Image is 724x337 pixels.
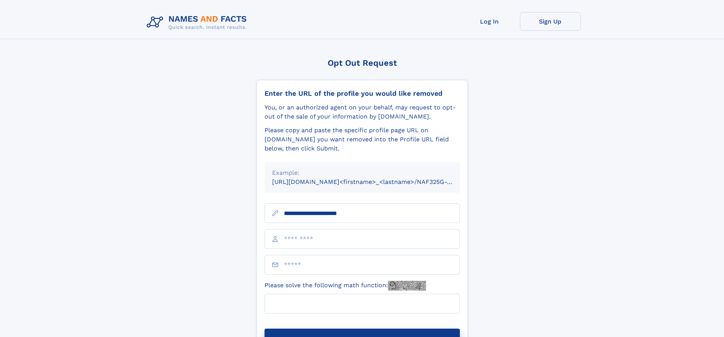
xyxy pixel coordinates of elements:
div: Please copy and paste the specific profile page URL on [DOMAIN_NAME] you want removed into the Pr... [265,126,460,153]
a: Sign Up [520,12,581,31]
div: Opt Out Request [257,58,468,68]
a: Log In [459,12,520,31]
div: Example: [272,168,452,177]
img: Logo Names and Facts [144,12,253,33]
div: You, or an authorized agent on your behalf, may request to opt-out of the sale of your informatio... [265,103,460,121]
div: Enter the URL of the profile you would like removed [265,89,460,98]
small: [URL][DOMAIN_NAME]<firstname>_<lastname>/NAF325G-xxxxxxxx [272,178,474,185]
label: Please solve the following math function: [265,281,426,291]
